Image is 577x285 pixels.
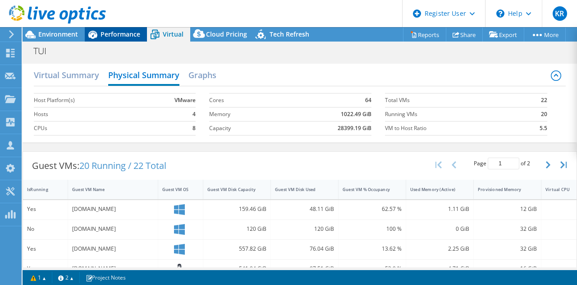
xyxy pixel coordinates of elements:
div: Yes [27,264,64,274]
div: 12 GiB [478,204,537,214]
div: 159.46 GiB [207,204,266,214]
div: 76.04 GiB [275,244,334,254]
div: 120 GiB [207,224,266,234]
span: 20 Running / 22 Total [79,159,166,172]
div: No [27,224,64,234]
a: Project Notes [79,272,132,283]
div: Yes [27,204,64,214]
div: 557.82 GiB [207,244,266,254]
label: Total VMs [385,96,524,105]
b: 22 [541,96,547,105]
div: Provisioned Memory [478,187,526,192]
label: Memory [209,110,280,119]
b: 5.5 [540,124,547,133]
span: Page of [474,158,530,169]
div: [DOMAIN_NAME] [72,224,154,234]
a: 2 [52,272,80,283]
div: [DOMAIN_NAME] [72,204,154,214]
h1: TUI [29,46,60,56]
b: 1022.49 GiB [341,110,371,119]
a: Share [446,28,483,42]
div: 2.25 GiB [410,244,469,254]
div: Guest VMs: [23,152,175,180]
span: Virtual [163,30,183,38]
a: Export [482,28,524,42]
label: Running VMs [385,110,524,119]
a: 1 [24,272,52,283]
div: 32 GiB [478,224,537,234]
b: VMware [174,96,196,105]
span: Cloud Pricing [206,30,247,38]
div: 97.51 GiB [275,264,334,274]
div: 100 % [343,224,402,234]
div: 0 GiB [410,224,469,234]
label: Capacity [209,124,280,133]
div: 16 GiB [478,264,537,274]
div: Guest VM OS [162,187,188,192]
a: More [524,28,566,42]
span: Environment [38,30,78,38]
b: 64 [365,96,371,105]
div: 4.71 GiB [410,264,469,274]
div: 48.11 GiB [275,204,334,214]
a: Reports [403,28,446,42]
div: Guest VM Disk Used [275,187,323,192]
svg: \n [496,9,504,18]
span: Tech Refresh [270,30,309,38]
div: 1.11 GiB [410,204,469,214]
div: 541.94 GiB [207,264,266,274]
span: KR [553,6,567,21]
div: Guest VM Name [72,187,143,192]
input: jump to page [488,158,519,169]
b: 4 [192,110,196,119]
label: Hosts [34,110,144,119]
div: Virtual CPU [545,187,571,192]
div: [DOMAIN_NAME] [72,244,154,254]
span: Performance [101,30,140,38]
div: 62.57 % [343,204,402,214]
h2: Physical Summary [108,66,179,86]
label: VM to Host Ratio [385,124,524,133]
b: 20 [541,110,547,119]
b: 8 [192,124,196,133]
label: Cores [209,96,280,105]
div: IsRunning [27,187,53,192]
div: 13.62 % [343,244,402,254]
div: Guest VM % Occupancy [343,187,391,192]
label: Host Platform(s) [34,96,144,105]
span: 2 [527,159,530,167]
div: Yes [27,244,64,254]
label: CPUs [34,124,144,133]
b: 28399.19 GiB [338,124,371,133]
h2: Graphs [188,66,216,84]
h2: Virtual Summary [34,66,99,84]
div: 53.9 % [343,264,402,274]
div: Guest VM Disk Capacity [207,187,256,192]
div: [DOMAIN_NAME] [72,264,154,274]
div: 32 GiB [478,244,537,254]
div: Used Memory (Active) [410,187,458,192]
div: 120 GiB [275,224,334,234]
